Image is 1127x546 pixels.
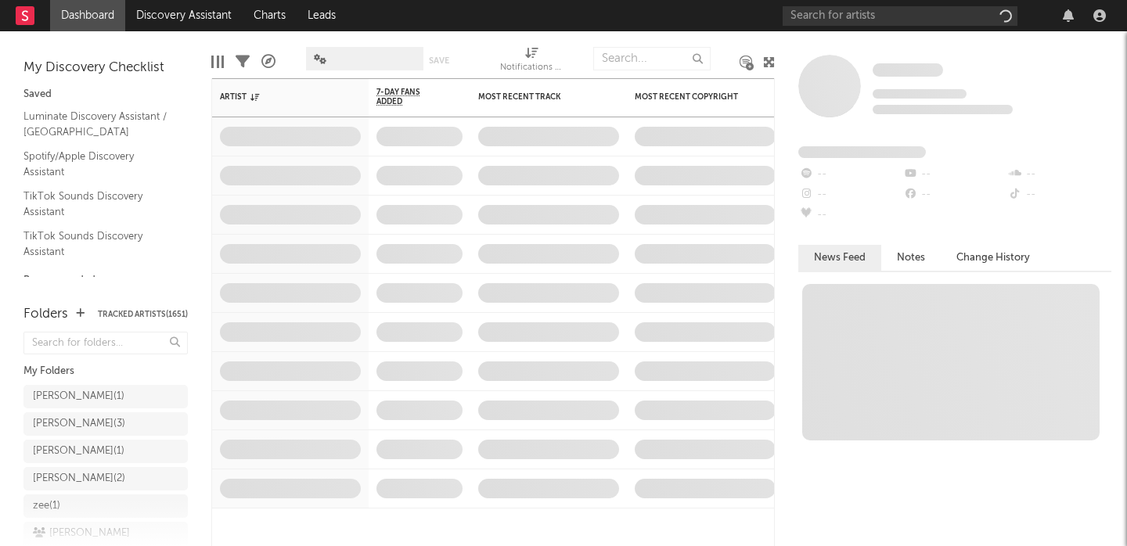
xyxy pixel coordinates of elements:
[211,39,224,84] div: Edit Columns
[23,412,188,436] a: [PERSON_NAME](3)
[902,164,1006,185] div: --
[23,188,172,220] a: TikTok Sounds Discovery Assistant
[23,467,188,490] a: [PERSON_NAME](2)
[873,105,1013,114] span: 0 fans last week
[33,415,125,433] div: [PERSON_NAME] ( 3 )
[33,497,60,515] div: zee ( 1 )
[1007,185,1111,205] div: --
[873,89,967,99] span: Tracking Since: [DATE]
[941,245,1046,271] button: Change History
[873,63,943,78] a: Some Artist
[33,442,124,461] div: [PERSON_NAME] ( 1 )
[429,56,449,65] button: Save
[23,362,188,381] div: My Folders
[23,332,188,354] input: Search for folders...
[33,387,124,406] div: [PERSON_NAME] ( 1 )
[902,185,1006,205] div: --
[23,228,172,260] a: TikTok Sounds Discovery Assistant
[478,92,596,102] div: Most Recent Track
[23,148,172,180] a: Spotify/Apple Discovery Assistant
[23,271,188,290] div: Recommended
[23,494,188,518] a: zee(1)
[23,385,188,408] a: [PERSON_NAME](1)
[98,311,188,318] button: Tracked Artists(1651)
[798,205,902,225] div: --
[593,47,711,70] input: Search...
[500,59,563,77] div: Notifications (Artist)
[261,39,275,84] div: A&R Pipeline
[220,92,337,102] div: Artist
[798,185,902,205] div: --
[23,305,68,324] div: Folders
[23,108,172,140] a: Luminate Discovery Assistant / [GEOGRAPHIC_DATA]
[1007,164,1111,185] div: --
[500,39,563,84] div: Notifications (Artist)
[376,88,439,106] span: 7-Day Fans Added
[23,440,188,463] a: [PERSON_NAME](1)
[23,85,188,104] div: Saved
[635,92,752,102] div: Most Recent Copyright
[23,59,188,77] div: My Discovery Checklist
[798,146,926,158] span: Fans Added by Platform
[798,245,881,271] button: News Feed
[783,6,1017,26] input: Search for artists
[236,39,250,84] div: Filters
[873,63,943,77] span: Some Artist
[881,245,941,271] button: Notes
[33,469,125,488] div: [PERSON_NAME] ( 2 )
[798,164,902,185] div: --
